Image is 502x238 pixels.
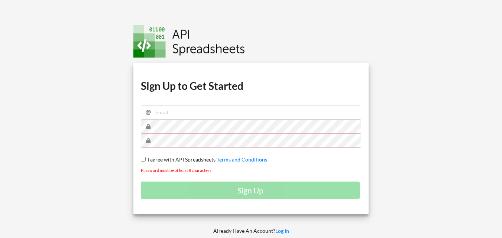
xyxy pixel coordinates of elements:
[141,79,361,92] h1: Sign Up to Get Started
[128,227,374,235] p: Already Have An Account?
[141,168,211,173] small: Password must be at least 8 characters
[141,105,361,120] input: Email
[217,156,267,163] a: Terms and Conditions
[146,156,217,163] span: I agree with API Spreadsheets'
[133,25,245,58] img: Logo.png
[275,228,289,234] a: Log In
